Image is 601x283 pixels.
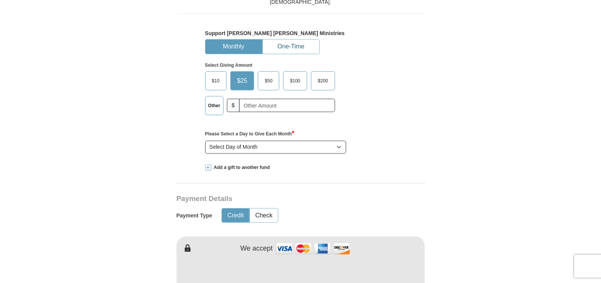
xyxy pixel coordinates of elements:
span: $100 [286,75,304,87]
button: Check [250,209,278,223]
span: Add a gift to another fund [211,164,270,171]
span: $ [227,99,240,112]
h3: Payment Details [177,195,371,203]
span: $10 [208,75,224,87]
button: Credit [222,209,249,223]
span: $25 [233,75,251,87]
input: Other Amount [239,99,335,112]
img: credit cards accepted [275,240,351,257]
strong: Select Giving Amount [205,63,253,68]
button: Monthly [206,40,262,54]
h4: We accept [240,244,273,253]
button: One-Time [263,40,319,54]
label: Other [206,96,223,115]
h5: Support [PERSON_NAME] [PERSON_NAME] Ministries [205,30,396,37]
h5: Payment Type [177,212,212,219]
span: $200 [314,75,332,87]
span: $50 [261,75,276,87]
strong: Please Select a Day to Give Each Month [205,131,295,137]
